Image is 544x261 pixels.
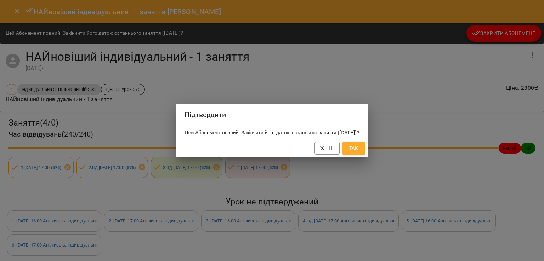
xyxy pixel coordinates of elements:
[314,142,340,155] button: Ні
[320,144,334,152] span: Ні
[342,142,365,155] button: Так
[185,109,359,120] h2: Підтвердити
[176,126,368,139] div: Цей Абонемент повний. Закінчити його датою останнього заняття ([DATE])?
[348,144,359,152] span: Так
